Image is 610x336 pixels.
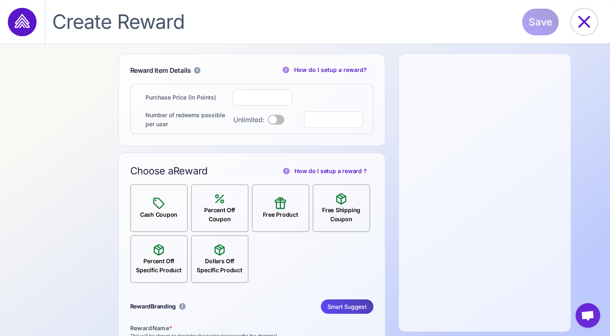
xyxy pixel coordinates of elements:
a: How do I setup areward? [280,167,373,176]
div: Dollars Off Specific Product [192,257,248,275]
div: Percent Off Coupon [192,206,248,224]
div: Number of redeems possible per user [145,111,227,129]
span: Reward [173,165,208,177]
div: Reward Item Details [130,65,191,76]
span: Reward [130,324,152,331]
span: reward [342,167,362,176]
div: Chat öffnen [575,303,600,328]
div: Free Shipping Coupon [313,206,369,224]
span: Smart Suggest [327,299,367,314]
div: Name [130,324,373,332]
div: Cash Coupon [137,210,181,219]
span: Save [529,9,552,35]
div: Free Product [259,210,301,219]
label: Unlimited: [233,115,265,125]
div: Branding [130,302,176,311]
div: Percent Off Specific Product [131,257,187,275]
span: Reward [130,303,151,310]
span: Create Reward [52,9,184,34]
span: Choose a [130,165,208,178]
div: Purchase Price (In Points) [145,93,216,102]
a: How do I setup a reward? [279,65,373,74]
